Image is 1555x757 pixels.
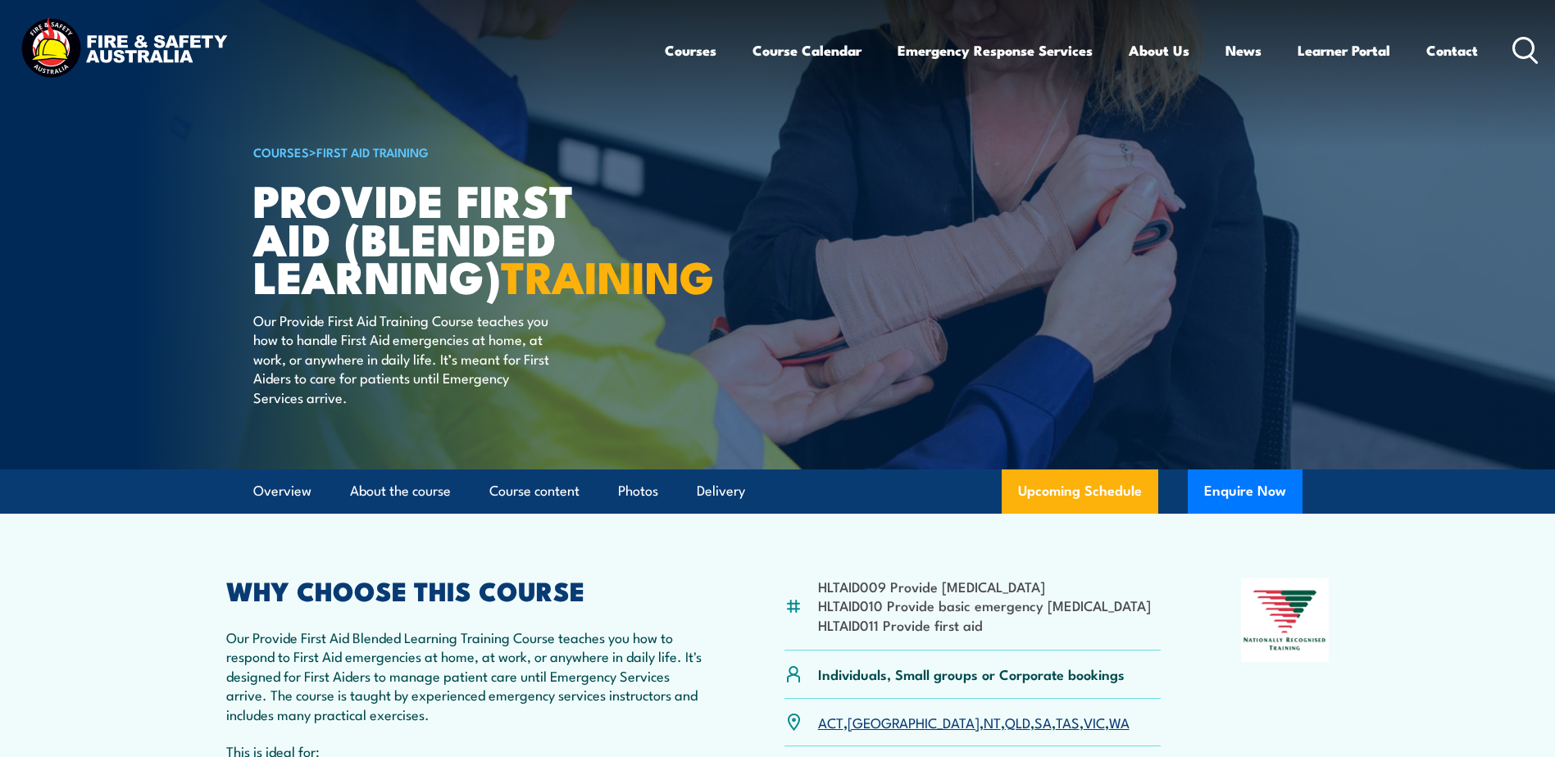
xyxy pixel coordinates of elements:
a: Courses [665,29,716,72]
li: HLTAID011 Provide first aid [818,615,1151,634]
a: VIC [1084,712,1105,732]
a: About Us [1129,29,1189,72]
p: Our Provide First Aid Blended Learning Training Course teaches you how to respond to First Aid em... [226,628,705,723]
a: Delivery [697,469,745,513]
h2: WHY CHOOSE THIS COURSE [226,578,705,601]
p: Individuals, Small groups or Corporate bookings [818,664,1125,683]
li: HLTAID009 Provide [MEDICAL_DATA] [818,577,1151,596]
h6: > [253,142,658,161]
a: Course content [489,469,580,513]
a: Upcoming Schedule [1002,469,1158,514]
a: Photos [618,469,658,513]
a: Emergency Response Services [898,29,1093,72]
a: TAS [1056,712,1080,732]
a: NT [984,712,1001,732]
a: WA [1109,712,1130,732]
button: Enquire Now [1188,469,1303,514]
p: , , , , , , , [818,713,1130,732]
a: First Aid Training [316,143,429,161]
img: Nationally Recognised Training logo. [1241,578,1330,662]
a: Overview [253,469,311,513]
a: About the course [350,469,451,513]
a: Course Calendar [752,29,862,72]
strong: TRAINING [501,241,714,309]
p: Our Provide First Aid Training Course teaches you how to handle First Aid emergencies at home, at... [253,311,552,406]
li: HLTAID010 Provide basic emergency [MEDICAL_DATA] [818,596,1151,614]
a: [GEOGRAPHIC_DATA] [848,712,980,732]
a: COURSES [253,143,309,161]
a: News [1225,29,1262,72]
a: SA [1034,712,1052,732]
h1: Provide First Aid (Blended Learning) [253,180,658,295]
a: Contact [1426,29,1478,72]
a: QLD [1005,712,1030,732]
a: ACT [818,712,843,732]
a: Learner Portal [1298,29,1390,72]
